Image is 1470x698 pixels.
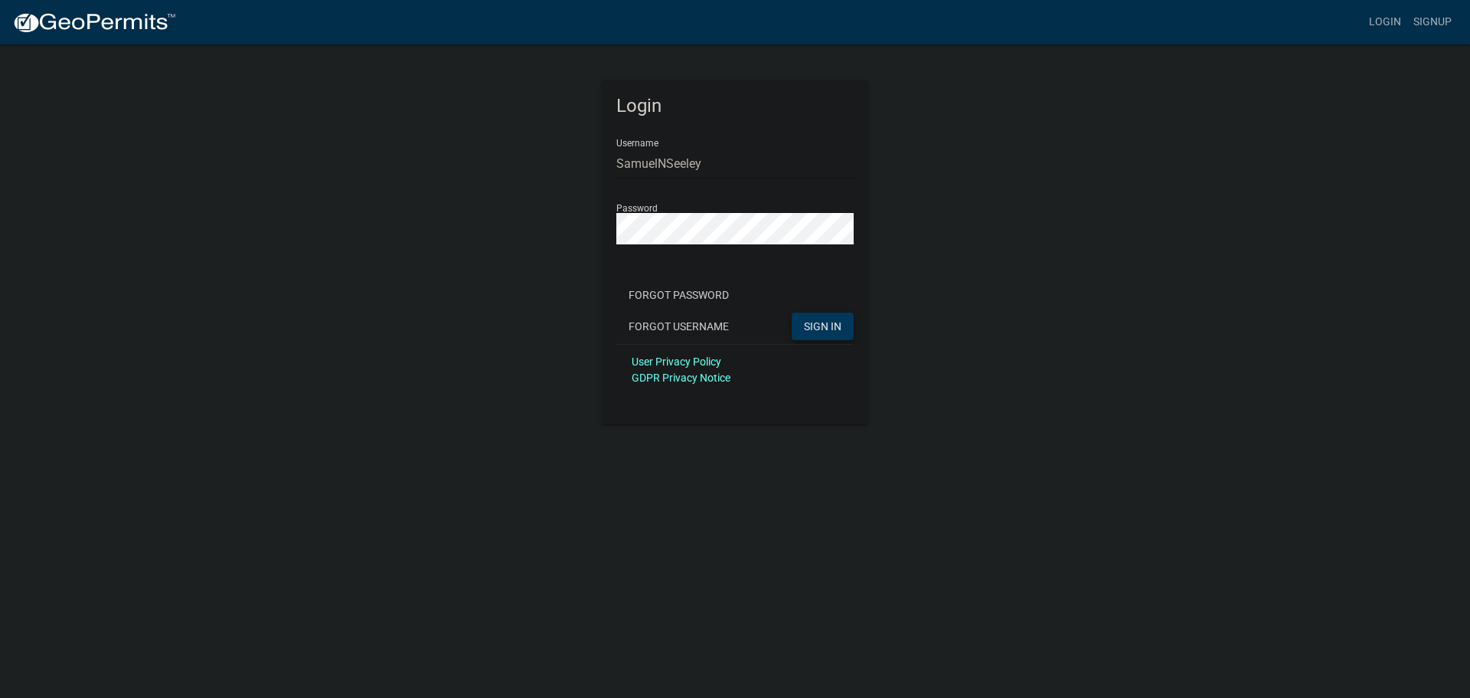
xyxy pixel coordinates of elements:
[632,356,721,368] a: User Privacy Policy
[632,372,730,384] a: GDPR Privacy Notice
[1363,8,1407,37] a: Login
[616,313,741,340] button: Forgot Username
[1407,8,1458,37] a: Signup
[616,95,854,117] h5: Login
[616,281,741,309] button: Forgot Password
[804,320,841,332] span: SIGN IN
[792,313,854,340] button: SIGN IN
